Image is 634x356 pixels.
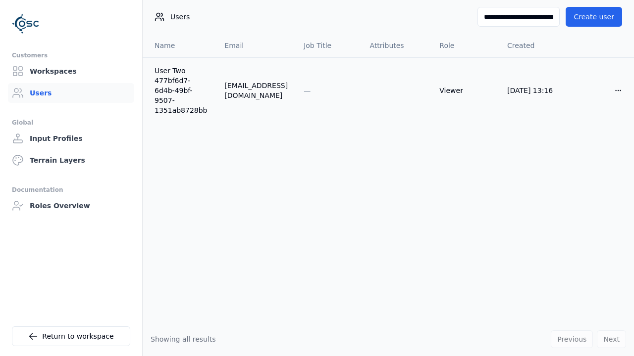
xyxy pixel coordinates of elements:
[151,335,216,343] span: Showing all results
[12,326,130,346] a: Return to workspace
[8,83,134,103] a: Users
[499,34,568,57] th: Created
[507,86,560,95] div: [DATE] 13:16
[296,34,362,57] th: Job Title
[12,49,130,61] div: Customers
[566,7,622,27] button: Create user
[362,34,432,57] th: Attributes
[439,86,491,95] div: Viewer
[12,117,130,129] div: Global
[170,12,190,22] span: Users
[216,34,296,57] th: Email
[12,10,40,38] img: Logo
[8,150,134,170] a: Terrain Layers
[155,66,209,115] a: User Two 477bf6d7-6d4b-49bf-9507-1351ab8728bb
[8,196,134,216] a: Roles Overview
[224,81,288,100] div: [EMAIL_ADDRESS][DOMAIN_NAME]
[431,34,499,57] th: Role
[12,184,130,196] div: Documentation
[304,87,311,94] span: —
[8,129,134,148] a: Input Profiles
[143,34,216,57] th: Name
[8,61,134,81] a: Workspaces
